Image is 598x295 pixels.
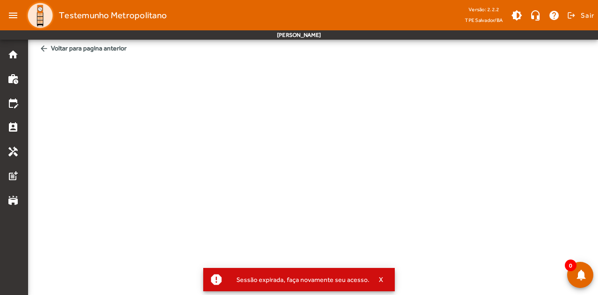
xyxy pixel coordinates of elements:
mat-icon: home [7,49,19,60]
span: X [379,275,384,284]
span: TPE Salvador/BA [465,15,503,25]
mat-icon: menu [4,6,22,25]
div: Versão: 2.2.2 [465,4,503,15]
mat-icon: report [209,273,223,287]
span: Sair [581,8,594,23]
span: Voltar para pagina anterior [36,40,591,57]
img: Logo TPE [26,1,54,29]
button: Sair [566,8,594,22]
a: Testemunho Metropolitano [22,1,167,29]
div: Sessão expirada, faça novamente seu acesso. [229,273,370,286]
span: Testemunho Metropolitano [59,8,167,23]
mat-icon: arrow_back [39,44,49,53]
span: 0 [565,260,577,271]
button: X [370,275,393,284]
